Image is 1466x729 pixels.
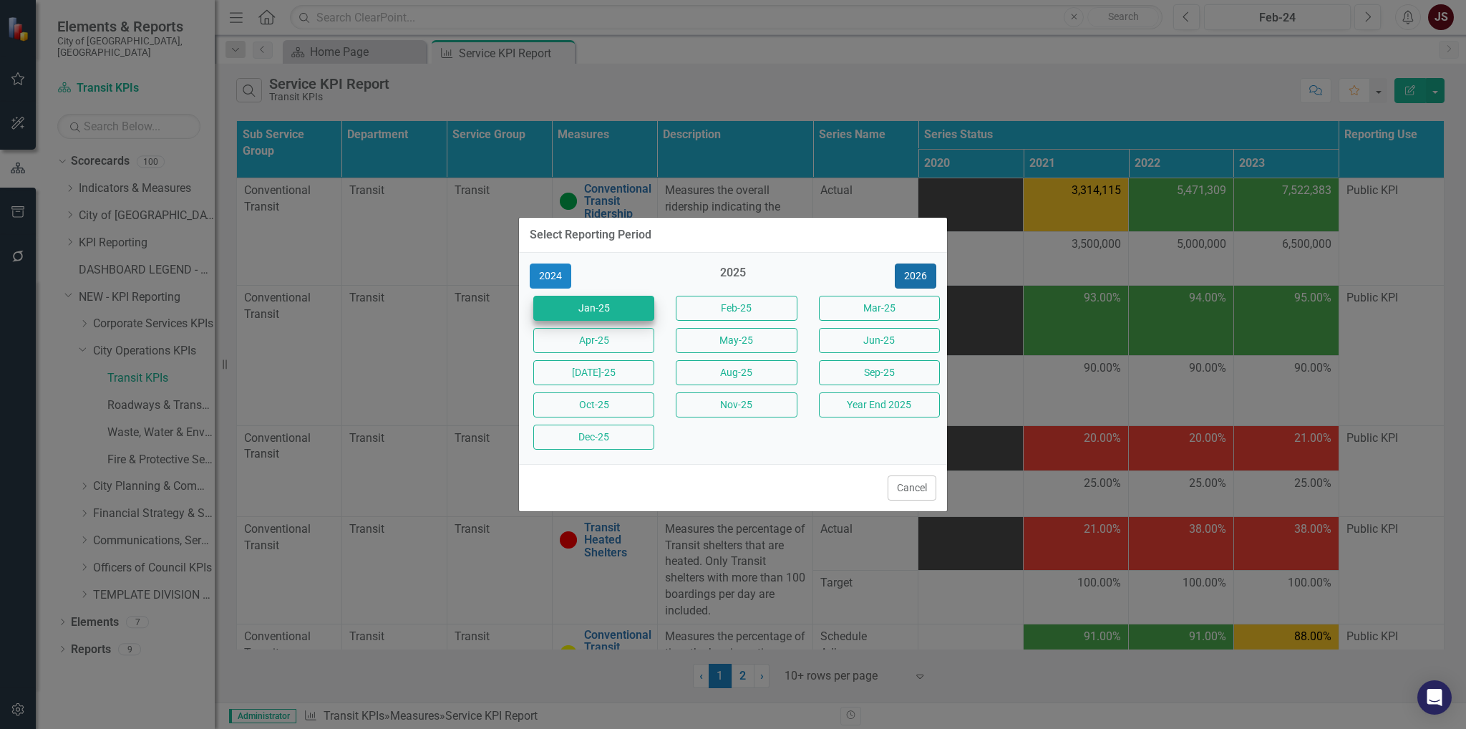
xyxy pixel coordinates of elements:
button: Oct-25 [533,392,654,417]
button: Cancel [888,475,936,501]
button: Jun-25 [819,328,940,353]
button: Feb-25 [676,296,797,321]
button: Aug-25 [676,360,797,385]
button: May-25 [676,328,797,353]
button: Jan-25 [533,296,654,321]
button: 2026 [895,264,936,289]
button: Nov-25 [676,392,797,417]
button: Year End 2025 [819,392,940,417]
button: Mar-25 [819,296,940,321]
button: Sep-25 [819,360,940,385]
button: Dec-25 [533,425,654,450]
div: Select Reporting Period [530,228,651,241]
div: Open Intercom Messenger [1417,680,1452,715]
button: 2024 [530,264,571,289]
div: 2025 [672,265,793,289]
button: Apr-25 [533,328,654,353]
button: [DATE]-25 [533,360,654,385]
